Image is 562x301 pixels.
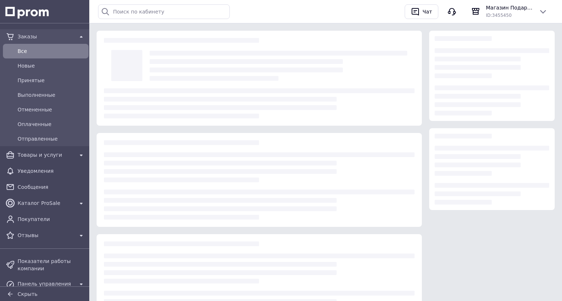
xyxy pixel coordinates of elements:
span: Заказы [18,33,74,40]
div: Чат [421,6,434,17]
span: Покупатели [18,216,86,223]
span: Показатели работы компании [18,258,86,272]
span: Отправленные [18,135,86,142]
span: Панель управления [18,280,74,287]
button: Чат [405,4,438,19]
span: Сообщения [18,183,86,191]
span: Скрыть [18,291,38,297]
span: ID: 3455450 [486,13,512,18]
span: Каталог ProSale [18,199,74,207]
span: Выполненные [18,91,86,99]
span: Все [18,47,86,55]
span: Новые [18,62,86,69]
span: Принятые [18,77,86,84]
span: Оплаченные [18,121,86,128]
span: Товары и услуги [18,151,74,159]
span: Отзывы [18,232,74,239]
span: Отмененные [18,106,86,113]
input: Поиск по кабинету [98,4,230,19]
span: Уведомления [18,167,86,175]
span: Магазин Подарки в коробке [486,4,533,11]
